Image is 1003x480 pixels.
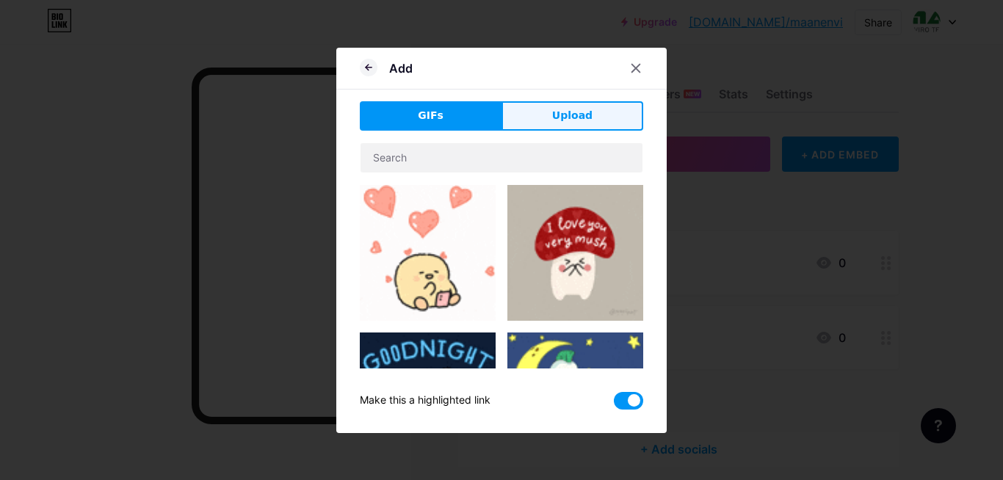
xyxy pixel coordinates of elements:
[507,332,643,468] img: Gihpy
[389,59,413,77] div: Add
[552,108,593,123] span: Upload
[418,108,443,123] span: GIFs
[361,143,642,172] input: Search
[360,392,490,410] div: Make this a highlighted link
[501,101,643,131] button: Upload
[360,332,496,468] img: Gihpy
[360,185,496,321] img: Gihpy
[507,185,643,321] img: Gihpy
[360,101,501,131] button: GIFs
